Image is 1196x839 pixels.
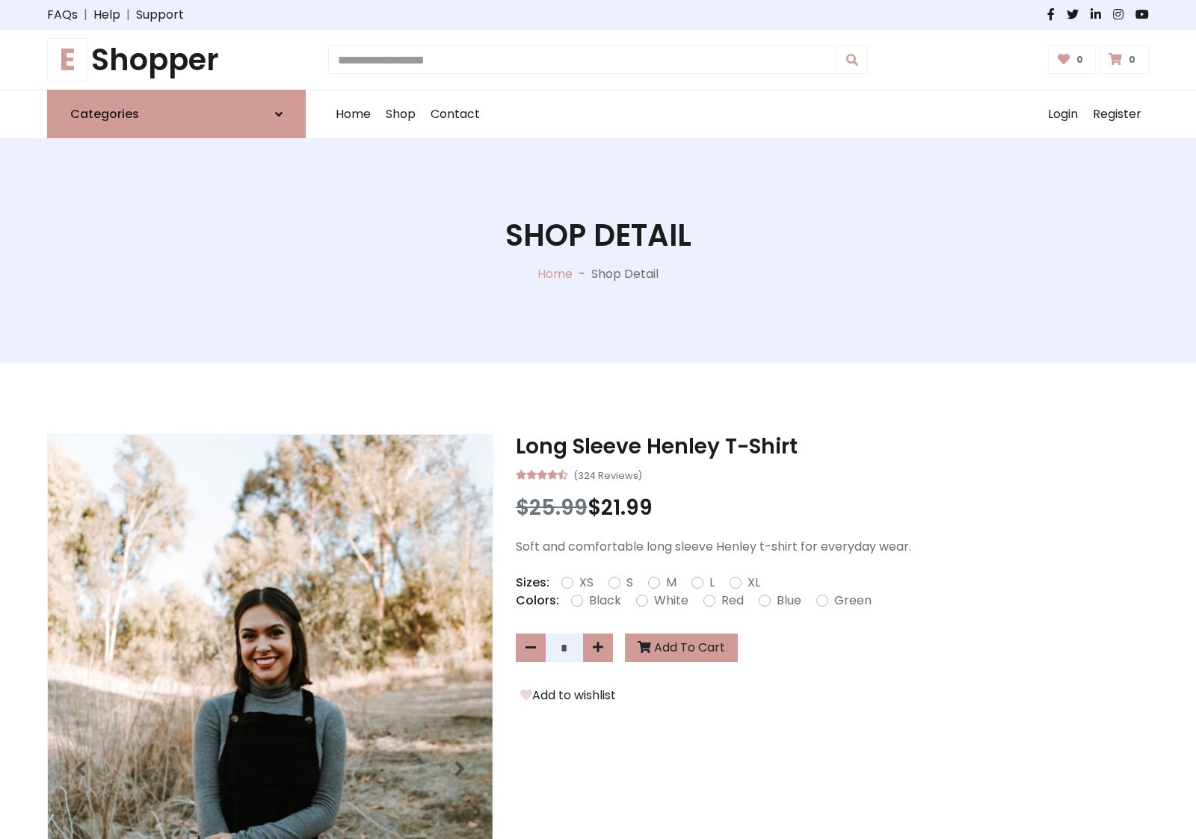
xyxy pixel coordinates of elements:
span: | [78,6,93,24]
label: XL [747,574,760,592]
a: 0 [1048,46,1097,74]
a: Shop [378,90,423,138]
a: Login [1041,90,1085,138]
h1: Shop Detail [505,217,691,253]
label: L [709,574,715,592]
a: EShopper [47,42,306,78]
small: (324 Reviews) [573,465,642,483]
h6: Categories [70,107,139,121]
p: - [573,265,591,283]
a: 0 [1099,46,1149,74]
label: XS [579,574,594,592]
a: Help [93,6,120,24]
a: Categories [47,90,306,138]
a: FAQs [47,6,78,24]
label: Red [721,592,744,610]
h3: Long Sleeve Henley T-Shirt [516,434,1149,459]
p: Colors: [516,592,559,610]
span: 0 [1073,53,1087,66]
p: Soft and comfortable long sleeve Henley t-shirt for everyday wear. [516,538,1149,556]
label: Blue [777,592,801,610]
a: Contact [423,90,487,138]
button: Add To Cart [625,634,738,662]
p: Shop Detail [591,265,659,283]
button: Add to wishlist [516,686,620,705]
a: Support [136,6,184,24]
label: S [626,574,633,592]
label: Green [834,592,872,610]
label: White [654,592,688,610]
a: Home [537,265,573,282]
span: 0 [1125,53,1139,66]
h3: $ [516,495,1149,521]
label: M [666,574,676,592]
span: $25.99 [516,493,588,522]
span: | [120,6,136,24]
h1: Shopper [47,42,306,78]
label: Black [589,592,621,610]
a: Register [1085,90,1149,138]
p: Sizes: [516,574,549,592]
span: 21.99 [601,493,653,522]
span: E [47,38,88,81]
a: Home [328,90,378,138]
